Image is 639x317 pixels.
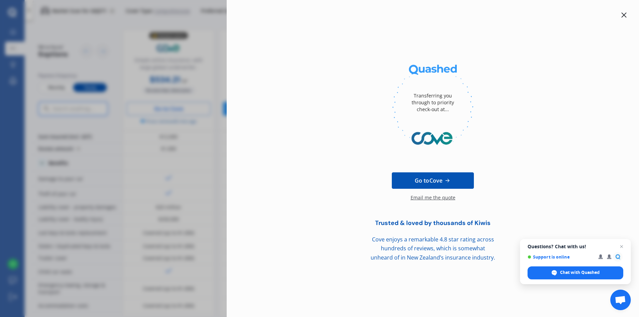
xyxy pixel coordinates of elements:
[617,242,626,251] span: Close chat
[358,235,508,262] div: Cove enjoys a remarkable 4.8 star rating across hundreds of reviews, which is somewhat unheard of...
[411,194,455,208] div: Email me the quote
[358,220,508,227] div: Trusted & loved by thousands of Kiwis
[528,254,594,260] span: Support is online
[528,244,623,249] span: Questions? Chat with us!
[392,172,474,189] a: Go toCove
[392,123,474,154] img: Cove.webp
[560,269,600,276] span: Chat with Quashed
[528,266,623,279] div: Chat with Quashed
[405,82,460,123] div: Transferring you through to priority check-out at...
[415,176,442,185] span: Go to Cove
[610,290,631,310] div: Open chat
